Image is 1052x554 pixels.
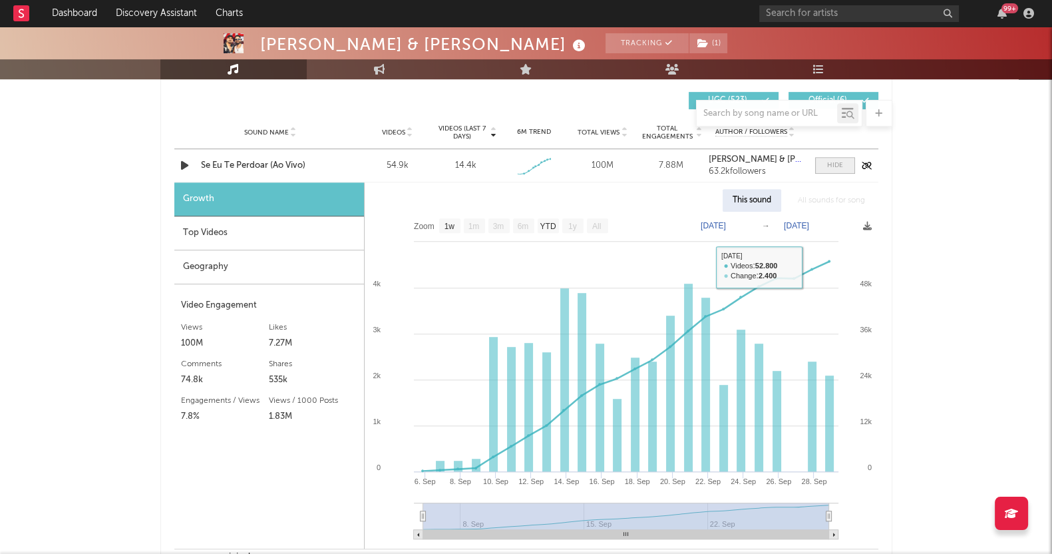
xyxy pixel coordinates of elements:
text: 8. Sep [449,477,470,485]
div: Comments [181,356,269,372]
span: Videos (last 7 days) [435,125,488,140]
text: 12k [860,417,872,425]
div: Views [181,320,269,336]
a: Se Eu Te Perdoar (Ao Vivo) [201,159,340,172]
button: UGC(523) [689,92,779,109]
text: 48k [860,280,872,288]
div: 99 + [1001,3,1018,13]
text: Zoom [414,222,435,231]
text: 4k [373,280,381,288]
div: Top Videos [174,216,364,250]
div: 535k [269,372,357,388]
div: 54.9k [367,159,429,172]
div: 7.27M [269,336,357,352]
text: 2k [373,372,381,380]
text: 12. Sep [518,477,544,485]
span: Videos [382,129,405,137]
text: 0 [867,463,871,471]
text: → [762,221,770,230]
div: 74.8k [181,372,269,388]
text: 1m [468,222,479,231]
div: Geography [174,250,364,284]
span: Total Engagements [640,125,694,140]
div: Views / 1000 Posts [269,393,357,409]
div: Growth [174,182,364,216]
text: 1k [373,417,381,425]
text: 22. Sep [695,477,720,485]
div: [PERSON_NAME] & [PERSON_NAME] [260,33,589,55]
div: Video Engagement [181,298,357,314]
strong: [PERSON_NAME] & [PERSON_NAME] & [PERSON_NAME] [709,155,934,164]
span: Author / Followers [715,128,787,137]
span: Sound Name [244,129,289,137]
div: 63.2k followers [709,167,801,176]
button: 99+ [997,8,1007,19]
input: Search for artists [759,5,959,22]
text: YTD [540,222,556,231]
button: Official(6) [789,92,878,109]
div: Engagements / Views [181,393,269,409]
span: ( 1 ) [689,33,728,53]
button: (1) [689,33,727,53]
span: Official ( 6 ) [797,97,858,105]
text: 16. Sep [589,477,614,485]
div: 7.8% [181,409,269,425]
text: 26. Sep [766,477,791,485]
text: 0 [376,463,380,471]
div: 1.83M [269,409,357,425]
input: Search by song name or URL [697,109,837,119]
text: 10. Sep [482,477,508,485]
text: [DATE] [784,221,809,230]
div: 100M [572,159,633,172]
button: Tracking [606,33,689,53]
text: 24k [860,372,872,380]
text: 6. Sep [414,477,435,485]
text: 1w [444,222,454,231]
text: 3m [492,222,504,231]
text: [DATE] [701,221,726,230]
div: 14.4k [455,159,476,172]
a: [PERSON_NAME] & [PERSON_NAME] & [PERSON_NAME] [709,155,801,164]
text: 36k [860,326,872,334]
div: Shares [269,356,357,372]
text: 1y [568,222,576,231]
text: 18. Sep [624,477,649,485]
text: 3k [373,326,381,334]
text: 28. Sep [801,477,826,485]
div: 6M Trend [503,127,565,137]
div: 100M [181,336,269,352]
div: All sounds for song [788,189,875,212]
text: 20. Sep [659,477,685,485]
text: 14. Sep [554,477,579,485]
text: 6m [517,222,528,231]
text: All [592,222,600,231]
text: 24. Sep [731,477,756,485]
span: Total Views [578,129,619,137]
div: 7.88M [640,159,702,172]
div: Likes [269,320,357,336]
span: UGC ( 523 ) [697,97,759,105]
div: This sound [723,189,781,212]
